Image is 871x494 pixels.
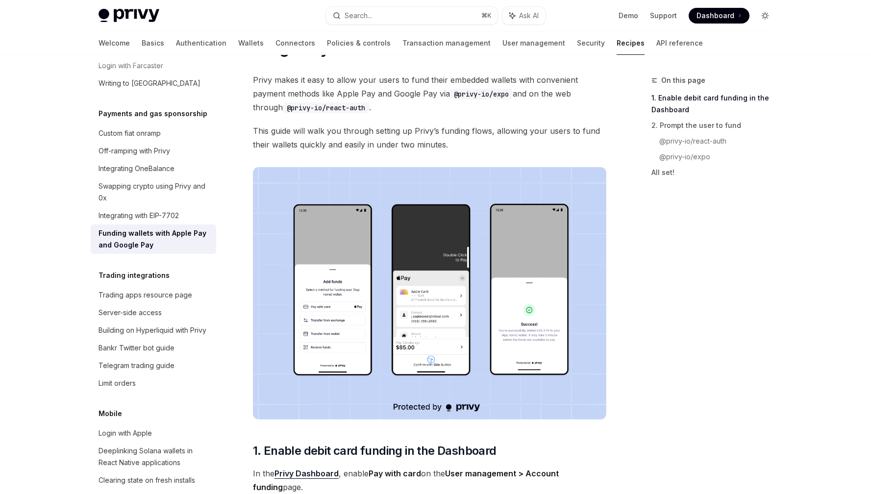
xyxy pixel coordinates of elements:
[91,142,216,160] a: Off-ramping with Privy
[757,8,773,24] button: Toggle dark mode
[91,224,216,254] a: Funding wallets with Apple Pay and Google Pay
[253,443,497,459] span: 1. Enable debit card funding in the Dashboard
[91,357,216,374] a: Telegram trading guide
[99,77,200,89] div: Writing to [GEOGRAPHIC_DATA]
[99,307,162,319] div: Server-side access
[91,177,216,207] a: Swapping crypto using Privy and 0x
[99,474,195,486] div: Clearing state on fresh installs
[502,7,546,25] button: Ask AI
[99,324,206,336] div: Building on Hyperliquid with Privy
[450,89,513,99] code: @privy-io/expo
[91,339,216,357] a: Bankr Twitter bot guide
[481,12,492,20] span: ⌘ K
[99,342,174,354] div: Bankr Twitter bot guide
[99,408,122,420] h5: Mobile
[661,74,705,86] span: On this page
[99,108,207,120] h5: Payments and gas sponsorship
[659,149,781,165] a: @privy-io/expo
[238,31,264,55] a: Wallets
[99,289,192,301] div: Trading apps resource page
[176,31,226,55] a: Authentication
[99,427,152,439] div: Login with Apple
[253,124,606,151] span: This guide will walk you through setting up Privy’s funding flows, allowing your users to fund th...
[402,31,491,55] a: Transaction management
[91,424,216,442] a: Login with Apple
[650,11,677,21] a: Support
[99,360,174,371] div: Telegram trading guide
[253,73,606,114] span: Privy makes it easy to allow your users to fund their embedded wallets with convenient payment me...
[689,8,749,24] a: Dashboard
[253,467,606,494] span: In the , enable on the page.
[283,102,369,113] code: @privy-io/react-auth
[91,471,216,489] a: Clearing state on fresh installs
[659,133,781,149] a: @privy-io/react-auth
[142,31,164,55] a: Basics
[99,445,210,469] div: Deeplinking Solana wallets in React Native applications
[651,165,781,180] a: All set!
[99,227,210,251] div: Funding wallets with Apple Pay and Google Pay
[99,270,170,281] h5: Trading integrations
[99,377,136,389] div: Limit orders
[91,207,216,224] a: Integrating with EIP-7702
[91,124,216,142] a: Custom fiat onramp
[99,180,210,204] div: Swapping crypto using Privy and 0x
[99,163,174,174] div: Integrating OneBalance
[326,7,498,25] button: Search...⌘K
[99,145,170,157] div: Off-ramping with Privy
[619,11,638,21] a: Demo
[651,90,781,118] a: 1. Enable debit card funding in the Dashboard
[99,127,161,139] div: Custom fiat onramp
[651,118,781,133] a: 2. Prompt the user to fund
[656,31,703,55] a: API reference
[697,11,734,21] span: Dashboard
[91,442,216,471] a: Deeplinking Solana wallets in React Native applications
[99,210,179,222] div: Integrating with EIP-7702
[327,31,391,55] a: Policies & controls
[91,160,216,177] a: Integrating OneBalance
[99,9,159,23] img: light logo
[91,286,216,304] a: Trading apps resource page
[502,31,565,55] a: User management
[519,11,539,21] span: Ask AI
[99,31,130,55] a: Welcome
[345,10,372,22] div: Search...
[369,469,421,478] strong: Pay with card
[274,469,339,479] a: Privy Dashboard
[91,74,216,92] a: Writing to [GEOGRAPHIC_DATA]
[91,374,216,392] a: Limit orders
[275,31,315,55] a: Connectors
[617,31,645,55] a: Recipes
[577,31,605,55] a: Security
[91,321,216,339] a: Building on Hyperliquid with Privy
[253,167,606,420] img: card-based-funding
[91,304,216,321] a: Server-side access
